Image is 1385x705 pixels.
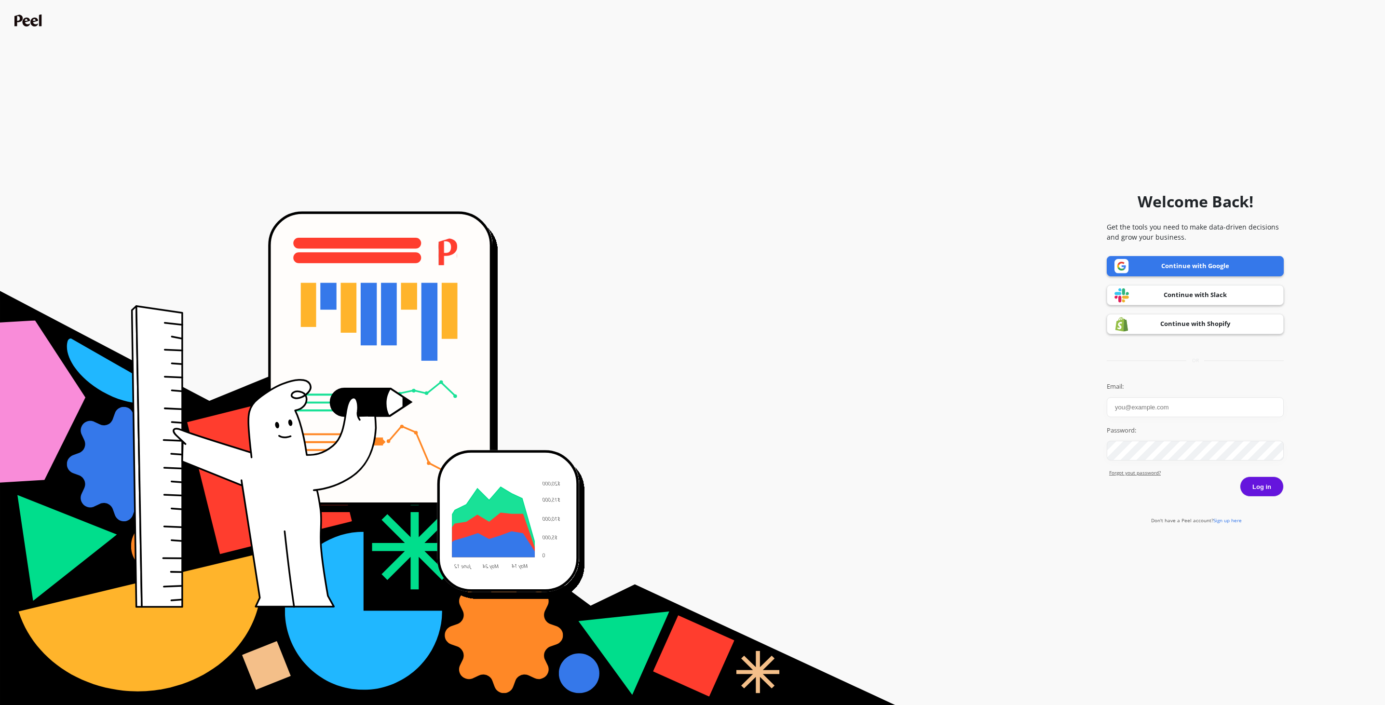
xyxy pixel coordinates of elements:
img: Slack logo [1114,288,1129,303]
img: Google logo [1114,259,1129,273]
img: Peel [14,14,44,27]
label: Email: [1107,382,1284,392]
p: Get the tools you need to make data-driven decisions and grow your business. [1107,222,1284,242]
h1: Welcome Back! [1138,190,1253,213]
a: Continue with Google [1107,256,1284,276]
a: Continue with Slack [1107,285,1284,305]
button: Log in [1240,476,1284,497]
a: Don't have a Peel account?Sign up here [1151,517,1242,524]
a: Continue with Shopify [1107,314,1284,334]
a: Forgot yout password? [1109,469,1284,476]
img: Shopify logo [1114,317,1129,332]
label: Password: [1107,426,1284,435]
div: or [1107,357,1284,364]
input: you@example.com [1107,397,1284,417]
span: Sign up here [1213,517,1242,524]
